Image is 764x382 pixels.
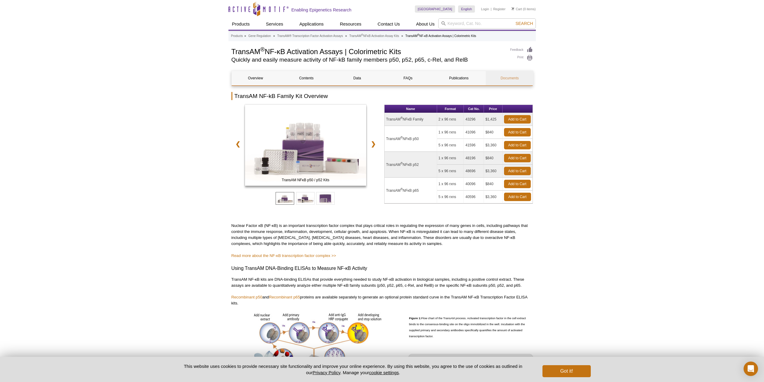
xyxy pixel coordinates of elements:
a: Services [262,18,287,30]
td: TransAM NFκB Family [385,113,437,126]
a: Gene Regulation [248,33,271,39]
a: TransAM®NFκB Activation Assay Kits [349,33,399,39]
li: » [345,34,347,38]
td: 41096 [464,126,484,139]
a: Add to Cart [504,167,531,175]
a: Products [231,33,243,39]
a: Contact Us [374,18,403,30]
a: Products [228,18,253,30]
button: Search [514,21,535,26]
a: Applications [296,18,327,30]
td: $3,360 [484,165,503,178]
span: TransAM NFκB p50 / p52 Kits [246,177,365,183]
h2: Enabling Epigenetics Research [291,7,352,13]
td: TransAM NFκB p65 [385,178,437,203]
li: » [244,34,246,38]
a: Read more about the TransAM transcription factor activity assay system [409,354,533,373]
td: 1 x 96 rxns [437,126,464,139]
th: Name [385,105,437,113]
img: Your Cart [512,7,514,10]
a: Overview [232,71,279,85]
a: Add to Cart [504,180,531,188]
a: ❯ [367,137,380,151]
p: Nuclear Factor κB (NF-κB) is an important transcription factor complex that plays critical roles ... [231,223,533,247]
td: 40096 [464,178,484,191]
span: Search [515,21,533,26]
td: 1 x 96 rxns [437,178,464,191]
a: Feedback [510,47,533,53]
th: Format [437,105,464,113]
a: Add to Cart [504,193,531,201]
button: cookie settings [369,370,399,375]
td: 48196 [464,152,484,165]
td: 5 x 96 rxns [437,191,464,203]
li: » [273,34,275,38]
a: Add to Cart [504,154,531,162]
button: Got it! [542,365,590,377]
img: TransAM NFκB p50 / p52 Kits [245,105,367,186]
a: Recombinant p50 [231,295,262,299]
li: | [491,5,492,13]
a: Add to Cart [504,141,531,149]
p: TransAM NF-κB kits are DNA-binding ELISAs that provide everything needed to study NF-κB activatio... [231,277,533,289]
h2: TransAM NF-kB Family Kit Overview [231,92,533,100]
h3: Using TransAM DNA-Binding ELISAs to Measure NF-κB Activity [231,265,533,272]
td: 1 x 96 rxns [437,152,464,165]
a: [GEOGRAPHIC_DATA] [415,5,455,13]
sup: ® [418,33,419,36]
sup: ® [400,188,403,191]
sup: ® [400,116,403,120]
th: Price [484,105,503,113]
a: Register [493,7,506,11]
a: Recombinant p65 [269,295,300,299]
td: $3,360 [484,139,503,152]
td: $840 [484,152,503,165]
a: Publications [435,71,483,85]
li: » [401,34,403,38]
a: Privacy Policy [313,370,340,375]
a: Data [333,71,381,85]
a: Read more about the NF-κB transcription factor complex >> [231,253,336,258]
th: Cat No. [464,105,484,113]
td: 48696 [464,165,484,178]
td: 5 x 96 rxns [437,165,464,178]
p: Flow chart of the TransAM process. Activated transcription factor in the cell extract binds to th... [409,312,533,344]
div: Open Intercom Messenger [744,362,758,376]
sup: ® [361,33,363,36]
td: $840 [484,126,503,139]
sup: ® [400,162,403,165]
a: English [458,5,475,13]
a: Add to Cart [504,115,531,124]
td: 43296 [464,113,484,126]
a: ❮ [231,137,244,151]
a: Cart [512,7,522,11]
a: Login [481,7,489,11]
a: TransAM® Transcription Factor Activation Assays [277,33,343,39]
a: Resources [336,18,365,30]
td: 40596 [464,191,484,203]
p: This website uses cookies to provide necessary site functionality and improve your online experie... [174,363,533,376]
td: 41596 [464,139,484,152]
h1: TransAM NF-κB Activation Assays | Colorimetric Kits [231,47,504,56]
sup: ® [400,136,403,139]
a: FAQs [384,71,432,85]
td: $1,425 [484,113,503,126]
a: Contents [282,71,330,85]
strong: Figure 1: [409,316,421,320]
td: $840 [484,178,503,191]
li: (0 items) [512,5,536,13]
p: and proteins are available separately to generate an optional protein standard curve in the Trans... [231,294,533,306]
td: TransAM NFκB p52 [385,152,437,178]
sup: ® [260,46,265,53]
input: Keyword, Cat. No. [438,18,536,29]
a: About Us [412,18,438,30]
td: 2 x 96 rxns [437,113,464,126]
h2: Quickly and easily measure activity of NF-kB family members p50, p52, p65, c-Rel, and RelB [231,57,504,63]
td: 5 x 96 rxns [437,139,464,152]
a: Documents [486,71,533,85]
a: TransAM NFκB p50 / p52 Kits [245,105,367,188]
a: Add to Cart [504,128,531,136]
li: TransAM NF-κB Activation Assays | Colorimetric Kits [405,34,476,38]
a: Print [510,55,533,61]
td: $3,360 [484,191,503,203]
